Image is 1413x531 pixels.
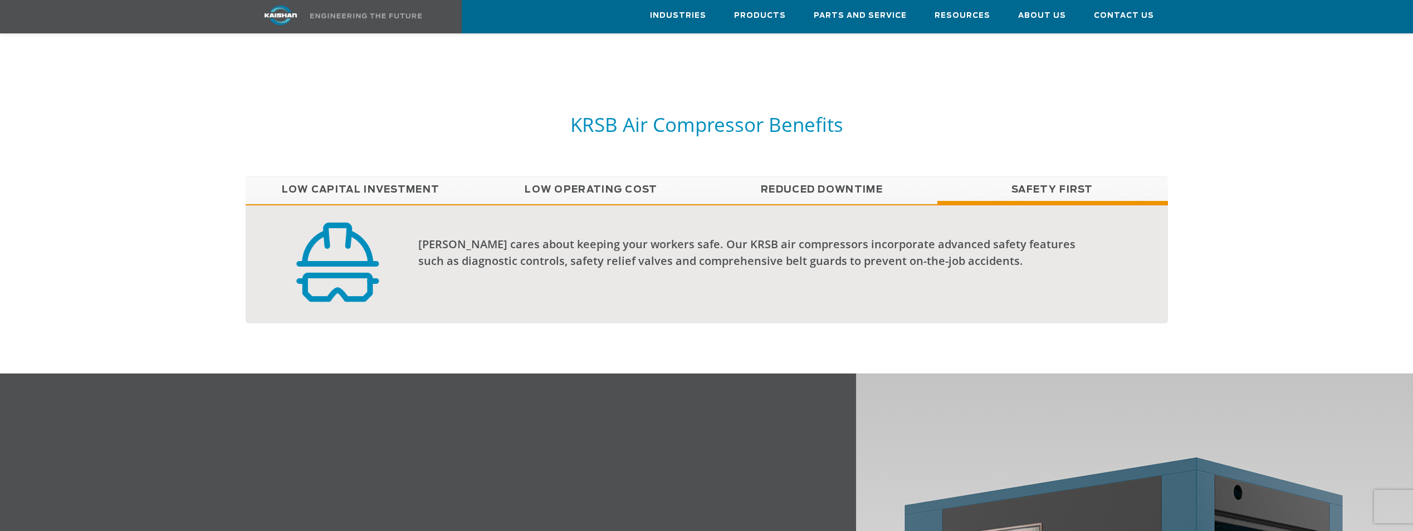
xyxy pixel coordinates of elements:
img: safety badge [294,222,381,302]
a: Safety First [937,176,1168,204]
div: [PERSON_NAME] cares about keeping your workers safe. Our KRSB air compressors incorporate advance... [418,236,1093,269]
a: Products [734,1,786,31]
img: kaishan logo [239,6,322,25]
a: Parts and Service [814,1,907,31]
a: Contact Us [1094,1,1154,31]
h5: KRSB Air Compressor Benefits [246,112,1168,137]
a: Reduced Downtime [707,176,937,204]
img: Engineering the future [310,13,422,18]
span: Products [734,9,786,22]
div: Safety First [246,204,1168,323]
span: Contact Us [1094,9,1154,22]
span: Parts and Service [814,9,907,22]
a: About Us [1018,1,1066,31]
a: Low Operating Cost [476,176,707,204]
span: Industries [650,9,706,22]
a: Low Capital Investment [246,176,476,204]
span: About Us [1018,9,1066,22]
span: Resources [935,9,990,22]
a: Resources [935,1,990,31]
a: Industries [650,1,706,31]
